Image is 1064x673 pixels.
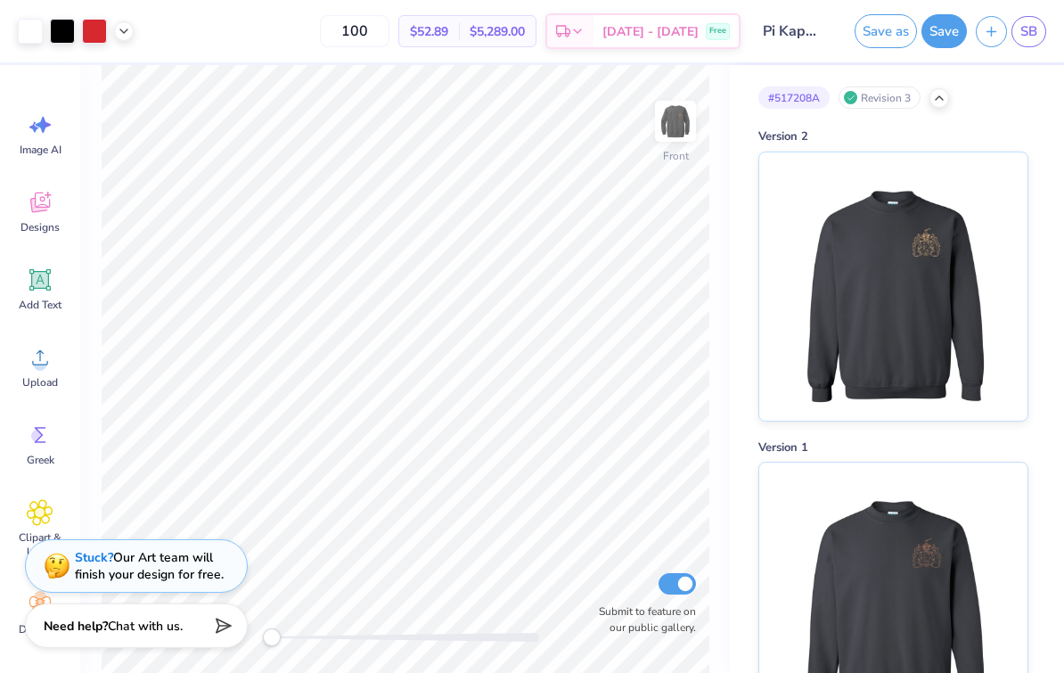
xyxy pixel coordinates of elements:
[20,220,60,234] span: Designs
[658,103,693,139] img: Front
[19,298,61,312] span: Add Text
[27,453,54,467] span: Greek
[22,375,58,390] span: Upload
[320,15,389,47] input: – –
[709,25,726,37] span: Free
[602,22,699,41] span: [DATE] - [DATE]
[839,86,921,109] div: Revision 3
[410,22,448,41] span: $52.89
[589,603,696,636] label: Submit to feature on our public gallery.
[758,128,1028,146] div: Version 2
[20,143,61,157] span: Image AI
[75,549,113,566] strong: Stuck?
[921,14,967,48] button: Save
[19,622,61,636] span: Decorate
[11,530,70,559] span: Clipart & logos
[758,439,1028,457] div: Version 1
[1020,21,1037,42] span: SB
[1011,16,1046,47] a: SB
[263,628,281,646] div: Accessibility label
[855,14,917,48] button: Save as
[75,549,224,583] div: Our Art team will finish your design for free.
[758,86,830,109] div: # 517208A
[663,148,689,164] div: Front
[470,22,525,41] span: $5,289.00
[749,13,837,49] input: Untitled Design
[782,152,1003,421] img: Version 2
[44,618,108,635] strong: Need help?
[108,618,183,635] span: Chat with us.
